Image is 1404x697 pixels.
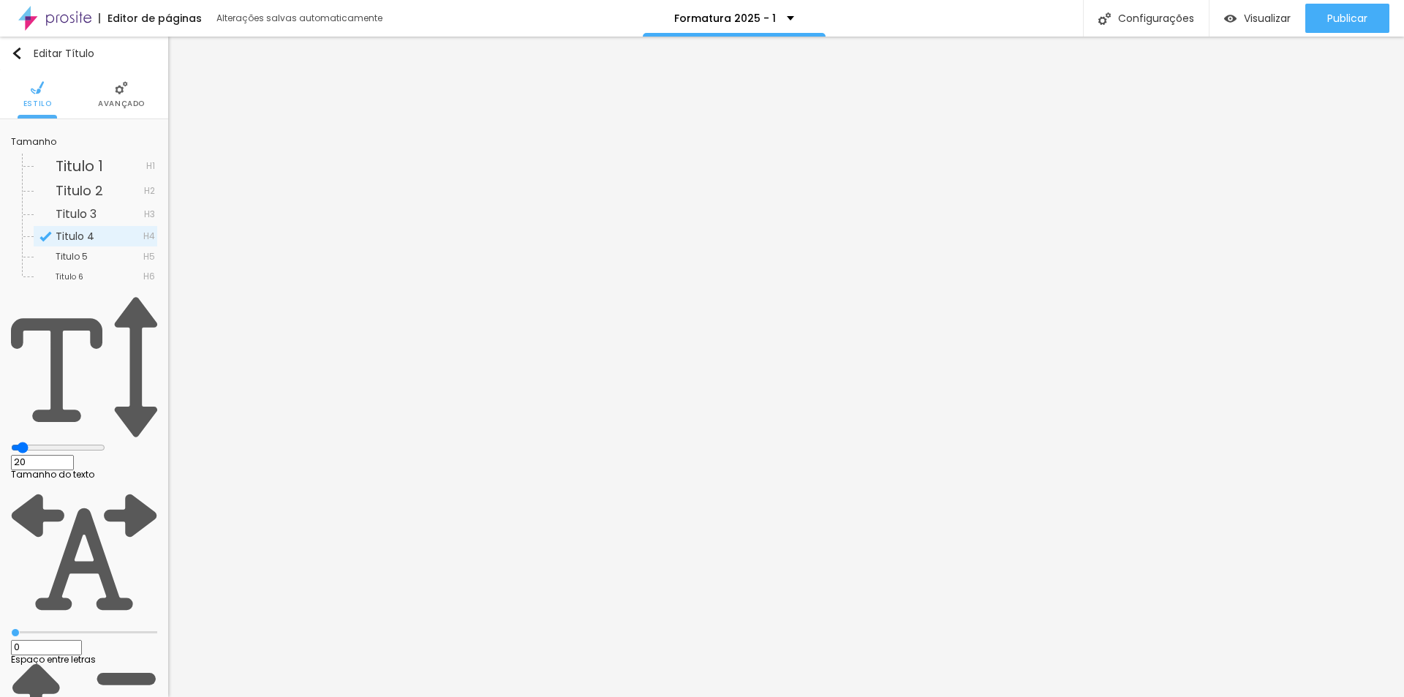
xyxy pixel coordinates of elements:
[56,271,83,282] span: Titulo 6
[23,100,52,108] span: Estilo
[1244,12,1291,24] span: Visualizar
[31,81,44,94] img: Icone
[11,470,157,479] div: Tamanho do texto
[56,156,103,176] span: Titulo 1
[143,272,155,281] span: H6
[216,14,385,23] div: Alterações salvas automaticamente
[99,13,202,23] div: Editor de páginas
[144,210,155,219] span: H3
[56,250,88,263] span: Titulo 5
[144,187,155,195] span: H2
[98,100,145,108] span: Avançado
[11,479,157,625] img: Icone
[11,655,157,664] div: Espaço entre letras
[168,37,1404,697] iframe: Editor
[1224,12,1237,25] img: view-1.svg
[56,206,97,222] span: Titulo 3
[11,48,23,59] img: Icone
[1209,4,1305,33] button: Visualizar
[11,294,157,440] img: Icone
[115,81,128,94] img: Icone
[11,137,157,146] div: Tamanho
[1098,12,1111,25] img: Icone
[143,232,155,241] span: H4
[56,229,94,244] span: Titulo 4
[11,48,94,59] div: Editar Título
[1305,4,1389,33] button: Publicar
[674,13,776,23] p: Formatura 2025 - 1
[146,162,155,170] span: H1
[1327,12,1367,24] span: Publicar
[143,252,155,261] span: H5
[39,230,52,243] img: Icone
[56,181,103,200] span: Titulo 2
